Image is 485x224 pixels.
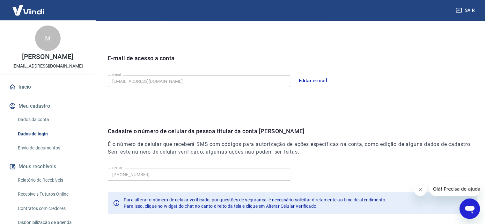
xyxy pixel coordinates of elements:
[15,141,88,155] a: Envio de documentos
[108,141,477,156] h6: É o número de celular que receberá SMS com códigos para autorização de ações específicas na conta...
[295,74,331,87] button: Editar e-mail
[124,197,386,202] span: Para alterar o número de celular verificado, por questões de segurança, é necessário solicitar di...
[15,188,88,201] a: Recebíveis Futuros Online
[4,4,54,10] span: Olá! Precisa de ajuda?
[8,0,49,20] img: Vindi
[429,182,480,196] iframe: Mensagem da empresa
[112,166,122,170] label: Celular
[124,204,318,209] span: Para isso, clique no widget do chat no canto direito da tela e clique em Alterar Celular Verificado.
[8,160,88,174] button: Meus recebíveis
[454,4,477,16] button: Sair
[12,63,83,69] p: [EMAIL_ADDRESS][DOMAIN_NAME]
[15,174,88,187] a: Relatório de Recebíveis
[15,113,88,126] a: Dados da conta
[15,127,88,141] a: Dados de login
[112,72,121,77] label: E-mail
[108,54,175,62] p: E-mail de acesso a conta
[8,80,88,94] a: Início
[35,25,61,51] div: M
[414,183,427,196] iframe: Fechar mensagem
[108,127,477,135] p: Cadastre o número de celular da pessoa titular da conta [PERSON_NAME]
[22,54,73,60] p: [PERSON_NAME]
[8,99,88,113] button: Meu cadastro
[459,199,480,219] iframe: Botão para abrir a janela de mensagens
[15,202,88,215] a: Contratos com credores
